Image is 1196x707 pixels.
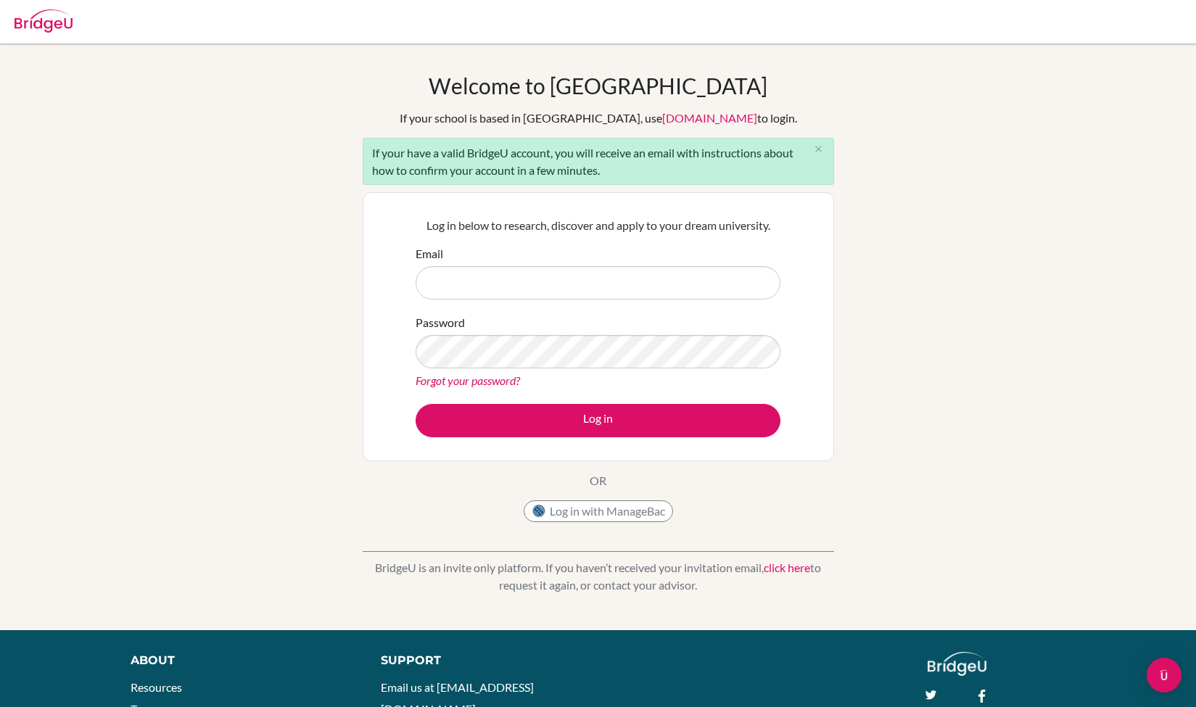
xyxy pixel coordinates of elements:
[131,680,182,694] a: Resources
[416,404,780,437] button: Log in
[804,138,833,160] button: Close
[524,500,673,522] button: Log in with ManageBac
[381,652,582,669] div: Support
[416,217,780,234] p: Log in below to research, discover and apply to your dream university.
[416,314,465,331] label: Password
[363,138,834,185] div: If your have a valid BridgeU account, you will receive an email with instructions about how to co...
[400,109,797,127] div: If your school is based in [GEOGRAPHIC_DATA], use to login.
[15,9,73,33] img: Bridge-U
[131,652,348,669] div: About
[416,373,520,387] a: Forgot your password?
[764,561,810,574] a: click here
[363,559,834,594] p: BridgeU is an invite only platform. If you haven’t received your invitation email, to request it ...
[1147,658,1181,692] div: Open Intercom Messenger
[416,245,443,262] label: Email
[813,144,824,154] i: close
[928,652,986,676] img: logo_white@2x-f4f0deed5e89b7ecb1c2cc34c3e3d731f90f0f143d5ea2071677605dd97b5244.png
[590,472,606,489] p: OR
[662,111,757,125] a: [DOMAIN_NAME]
[429,73,767,99] h1: Welcome to [GEOGRAPHIC_DATA]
